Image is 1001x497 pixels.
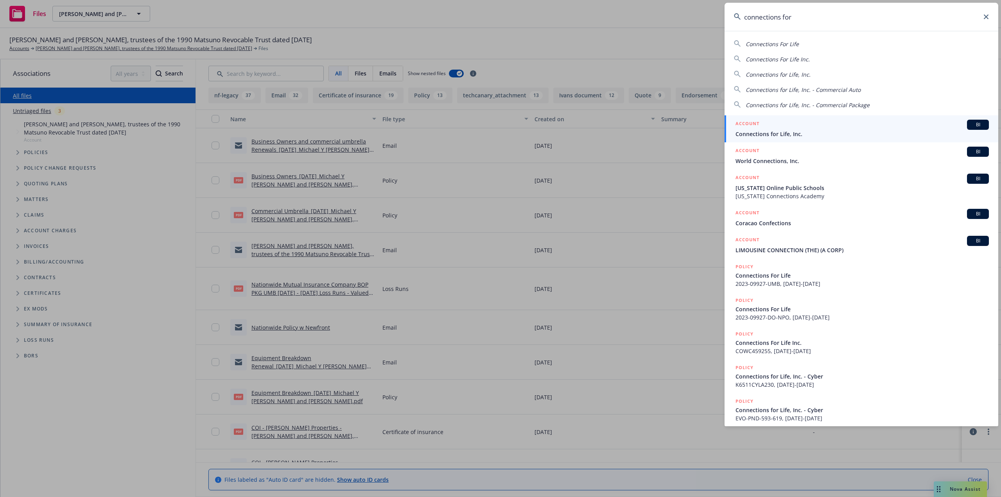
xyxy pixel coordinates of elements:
[736,339,989,347] span: Connections For Life Inc.
[736,406,989,414] span: Connections for Life, Inc. - Cyber
[970,210,986,217] span: BI
[725,142,998,169] a: ACCOUNTBIWorld Connections, Inc.
[746,101,870,109] span: Connections for Life, Inc. - Commercial Package
[736,157,989,165] span: World Connections, Inc.
[970,237,986,244] span: BI
[736,209,759,218] h5: ACCOUNT
[725,258,998,292] a: POLICYConnections For Life2023-09927-UMB, [DATE]-[DATE]
[970,175,986,182] span: BI
[746,86,861,93] span: Connections for Life, Inc. - Commercial Auto
[736,280,989,288] span: 2023-09927-UMB, [DATE]-[DATE]
[725,115,998,142] a: ACCOUNTBIConnections for Life, Inc.
[736,263,753,271] h5: POLICY
[725,393,998,427] a: POLICYConnections for Life, Inc. - CyberEVO-PND-593-619, [DATE]-[DATE]
[970,148,986,155] span: BI
[736,130,989,138] span: Connections for Life, Inc.
[736,219,989,227] span: Coracao Confections
[736,184,989,192] span: [US_STATE] Online Public Schools
[725,231,998,258] a: ACCOUNTBILIMOUSINE CONNECTION (THE) (A CORP)
[725,359,998,393] a: POLICYConnections for Life, Inc. - CyberK6511CYLA230, [DATE]-[DATE]
[736,414,989,422] span: EVO-PND-593-619, [DATE]-[DATE]
[736,147,759,156] h5: ACCOUNT
[736,372,989,380] span: Connections for Life, Inc. - Cyber
[736,271,989,280] span: Connections For Life
[725,326,998,359] a: POLICYConnections For Life Inc.COWC459255, [DATE]-[DATE]
[736,296,753,304] h5: POLICY
[736,120,759,129] h5: ACCOUNT
[736,174,759,183] h5: ACCOUNT
[725,205,998,231] a: ACCOUNTBICoracao Confections
[736,330,753,338] h5: POLICY
[736,305,989,313] span: Connections For Life
[736,347,989,355] span: COWC459255, [DATE]-[DATE]
[736,364,753,371] h5: POLICY
[725,292,998,326] a: POLICYConnections For Life2023-09927-DO-NPO, [DATE]-[DATE]
[736,380,989,389] span: K6511CYLA230, [DATE]-[DATE]
[736,192,989,200] span: [US_STATE] Connections Academy
[736,236,759,245] h5: ACCOUNT
[736,397,753,405] h5: POLICY
[736,313,989,321] span: 2023-09927-DO-NPO, [DATE]-[DATE]
[725,169,998,205] a: ACCOUNTBI[US_STATE] Online Public Schools[US_STATE] Connections Academy
[970,121,986,128] span: BI
[725,3,998,31] input: Search...
[736,246,989,254] span: LIMOUSINE CONNECTION (THE) (A CORP)
[746,71,811,78] span: Connections for Life, Inc.
[746,56,810,63] span: Connections For Life Inc.
[746,40,799,48] span: Connections For Life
